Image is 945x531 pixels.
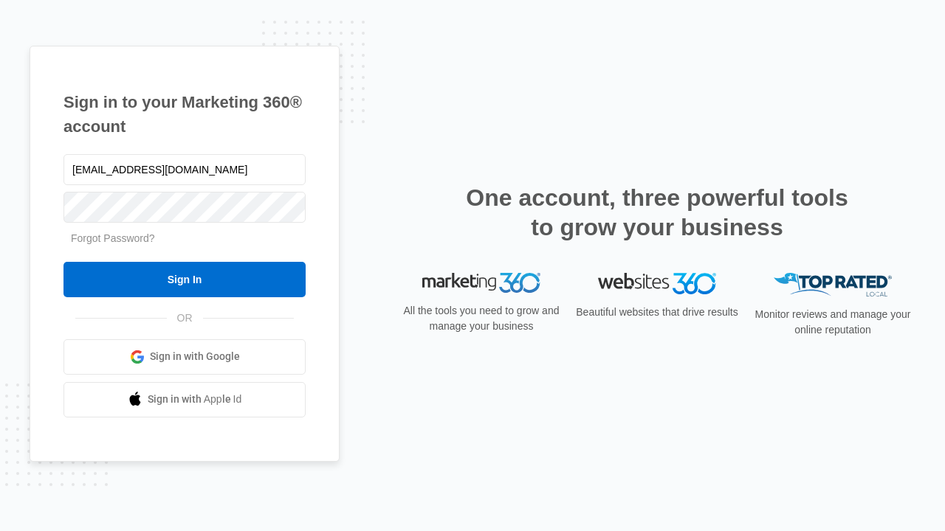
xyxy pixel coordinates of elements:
[598,273,716,294] img: Websites 360
[63,382,306,417] a: Sign in with Apple Id
[63,154,306,185] input: Email
[167,310,203,326] span: OR
[774,273,892,297] img: Top Rated Local
[150,349,240,364] span: Sign in with Google
[574,305,740,320] p: Beautiful websites that drive results
[750,307,915,338] p: Monitor reviews and manage your online reputation
[63,90,306,139] h1: Sign in to your Marketing 360® account
[461,183,853,242] h2: One account, three powerful tools to grow your business
[63,262,306,297] input: Sign In
[422,273,540,294] img: Marketing 360
[148,392,242,407] span: Sign in with Apple Id
[63,339,306,375] a: Sign in with Google
[71,232,155,244] a: Forgot Password?
[399,303,564,334] p: All the tools you need to grow and manage your business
